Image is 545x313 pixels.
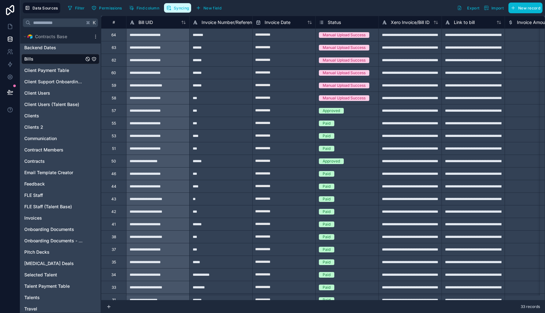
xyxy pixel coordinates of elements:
span: New record [518,6,540,10]
div: 35 [112,260,116,265]
div: 41 [112,222,116,227]
div: 34 [111,272,116,277]
a: New record [506,3,542,13]
div: Manual Upload Success [323,70,366,76]
div: 33 [112,285,116,290]
span: Invoice Number/Reference [202,19,257,26]
span: Bill UID [138,19,153,26]
div: 44 [111,184,116,189]
div: Approved [323,108,340,114]
div: 62 [112,58,116,63]
span: Filter [75,6,85,10]
div: 58 [112,96,116,101]
div: 59 [112,83,116,88]
div: 57 [112,108,116,113]
div: 51 [112,146,116,151]
div: Paid [323,297,331,303]
div: 42 [111,209,116,214]
div: 64 [111,32,116,38]
div: Paid [323,221,331,227]
span: Invoice Date [265,19,290,26]
div: Paid [323,247,331,252]
div: Paid [323,146,331,151]
span: Data Sources [32,6,58,10]
div: Paid [323,209,331,215]
div: Paid [323,184,331,189]
div: Paid [323,133,331,139]
div: Manual Upload Success [323,83,366,88]
a: Syncing [164,3,194,13]
button: Find column [127,3,161,13]
span: Export [467,6,479,10]
div: Manual Upload Success [323,45,366,50]
button: New field [194,3,224,13]
div: 60 [111,70,116,75]
div: 63 [112,45,116,50]
div: Paid [323,196,331,202]
div: Paid [323,259,331,265]
div: 37 [112,247,116,252]
button: Syncing [164,3,191,13]
div: Manual Upload Success [323,95,366,101]
div: Paid [323,234,331,240]
div: 50 [111,159,116,164]
button: Export [455,3,482,13]
div: Paid [323,121,331,126]
span: Import [491,6,504,10]
span: Syncing [174,6,189,10]
div: 55 [112,121,116,126]
div: Approved [323,158,340,164]
span: 33 records [521,304,540,309]
div: 43 [111,197,116,202]
div: Paid [323,171,331,177]
span: Permissions [99,6,122,10]
div: 46 [111,171,116,176]
button: Filter [65,3,87,13]
a: Permissions [89,3,126,13]
button: New record [508,3,542,13]
div: # [106,20,121,25]
span: New field [203,6,221,10]
span: Find column [137,6,159,10]
button: Data Sources [23,3,60,13]
div: Manual Upload Success [323,32,366,38]
span: Link to bill [454,19,475,26]
button: Permissions [89,3,124,13]
span: K [92,21,97,25]
div: Paid [323,285,331,290]
div: 53 [112,133,116,139]
span: Status [328,19,341,26]
span: Xero Invoice/Bill ID [391,19,430,26]
div: 31 [112,298,116,303]
div: Paid [323,272,331,278]
button: Import [482,3,506,13]
div: 38 [112,234,116,239]
div: Manual Upload Success [323,57,366,63]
